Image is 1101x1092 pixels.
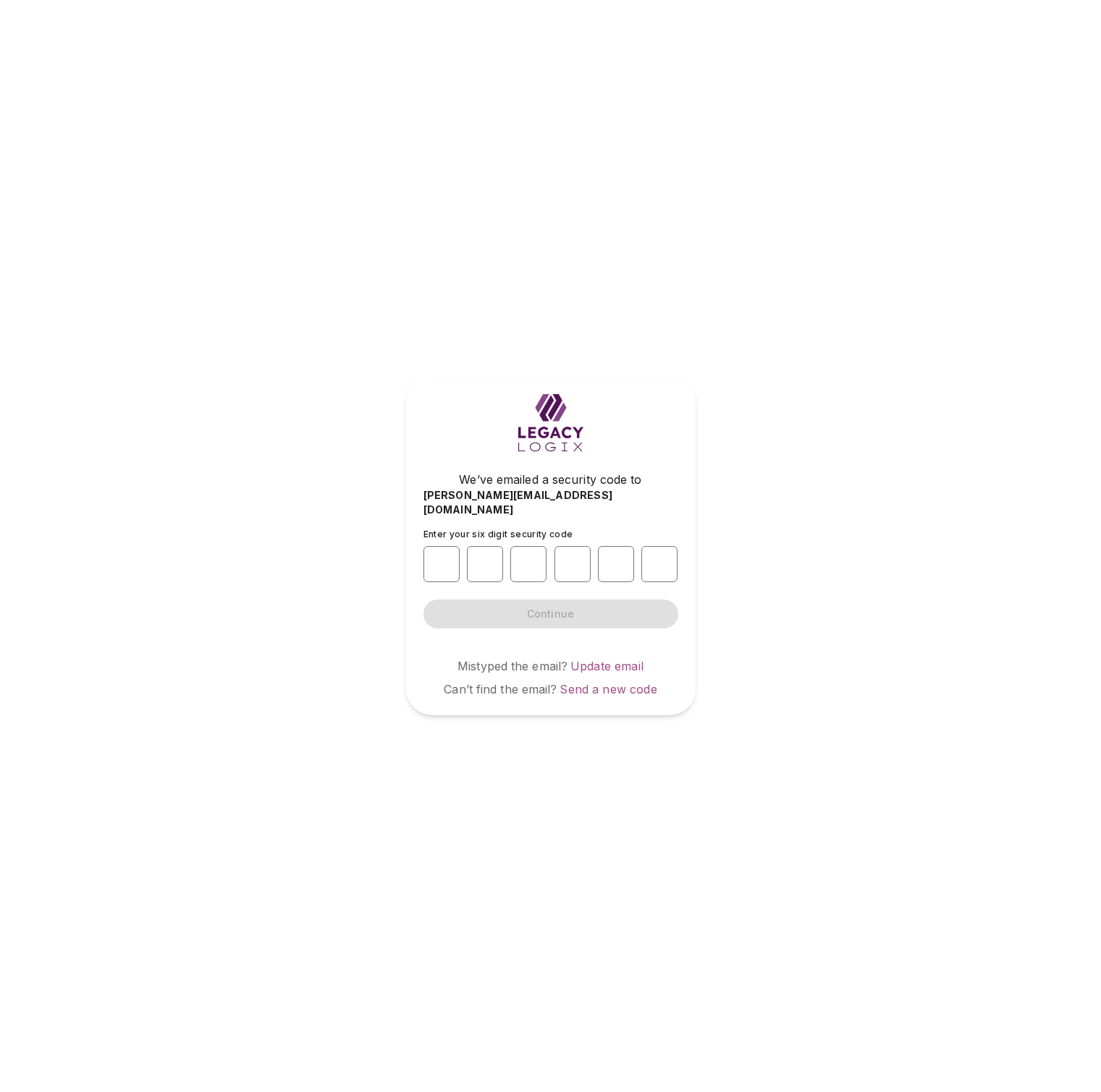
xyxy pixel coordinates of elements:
a: Send a new code [560,682,657,696]
span: We’ve emailed a security code to [459,471,641,488]
span: Enter your six digit security code [423,529,573,539]
span: Can’t find the email? [444,682,557,696]
span: Mistyped the email? [457,659,568,673]
a: Update email [570,659,644,673]
span: [PERSON_NAME][EMAIL_ADDRESS][DOMAIN_NAME] [423,488,678,517]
